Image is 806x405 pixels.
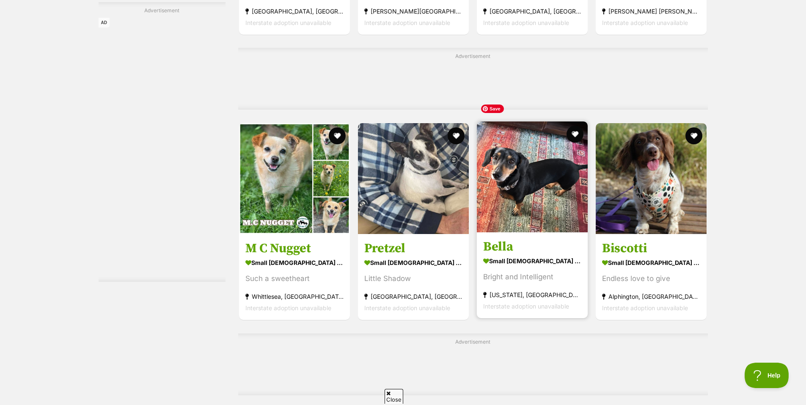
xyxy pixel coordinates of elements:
div: Endless love to give [602,273,700,284]
strong: [PERSON_NAME][GEOGRAPHIC_DATA] [364,5,462,17]
span: Save [481,105,504,113]
h3: Pretzel [364,240,462,256]
button: favourite [686,127,703,144]
strong: [GEOGRAPHIC_DATA], [GEOGRAPHIC_DATA] [364,291,462,302]
strong: Alphington, [GEOGRAPHIC_DATA] [602,291,700,302]
img: Bella - Dachshund (Miniature Smooth Haired) Dog [477,121,588,232]
img: M C Nugget - Pomeranian Dog [239,123,350,234]
strong: [PERSON_NAME] [PERSON_NAME], [GEOGRAPHIC_DATA] [602,5,700,17]
a: M C Nugget small [DEMOGRAPHIC_DATA] Dog Such a sweetheart Whittlesea, [GEOGRAPHIC_DATA] Interstat... [239,234,350,320]
span: Interstate adoption unavailable [245,304,331,311]
span: Interstate adoption unavailable [245,19,331,26]
span: AD [99,18,110,28]
div: Such a sweetheart [245,273,344,284]
strong: small [DEMOGRAPHIC_DATA] Dog [245,256,344,269]
h3: M C Nugget [245,240,344,256]
div: Little Shadow [364,273,462,284]
div: Bright and Intelligent [483,271,581,283]
iframe: Help Scout Beacon - Open [745,363,789,388]
button: favourite [448,127,465,144]
h3: Bella [483,239,581,255]
span: Interstate adoption unavailable [364,19,450,26]
strong: [GEOGRAPHIC_DATA], [GEOGRAPHIC_DATA] [245,5,344,17]
strong: [GEOGRAPHIC_DATA], [GEOGRAPHIC_DATA] [483,5,581,17]
span: Interstate adoption unavailable [483,19,569,26]
a: Biscotti small [DEMOGRAPHIC_DATA] Dog Endless love to give Alphington, [GEOGRAPHIC_DATA] Intersta... [596,234,707,320]
a: Bella small [DEMOGRAPHIC_DATA] Dog Bright and Intelligent [US_STATE], [GEOGRAPHIC_DATA] Interstat... [477,232,588,318]
strong: small [DEMOGRAPHIC_DATA] Dog [602,256,700,269]
img: Pretzel - Jack Russell Terrier Dog [358,123,469,234]
strong: small [DEMOGRAPHIC_DATA] Dog [483,255,581,267]
span: Interstate adoption unavailable [364,304,450,311]
div: Advertisement [238,48,708,110]
div: Advertisement [238,333,708,395]
button: favourite [329,127,346,144]
div: Advertisement [99,2,226,282]
h3: Biscotti [602,240,700,256]
strong: small [DEMOGRAPHIC_DATA] Dog [364,256,462,269]
strong: Whittlesea, [GEOGRAPHIC_DATA] [245,291,344,302]
span: Interstate adoption unavailable [602,19,688,26]
span: Interstate adoption unavailable [602,304,688,311]
button: favourite [567,126,583,143]
span: Interstate adoption unavailable [483,303,569,310]
span: Close [385,389,403,404]
strong: [US_STATE], [GEOGRAPHIC_DATA] [483,289,581,300]
img: Biscotti - Dachshund (Miniature Long Haired) Dog [596,123,707,234]
a: Pretzel small [DEMOGRAPHIC_DATA] Dog Little Shadow [GEOGRAPHIC_DATA], [GEOGRAPHIC_DATA] Interstat... [358,234,469,320]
